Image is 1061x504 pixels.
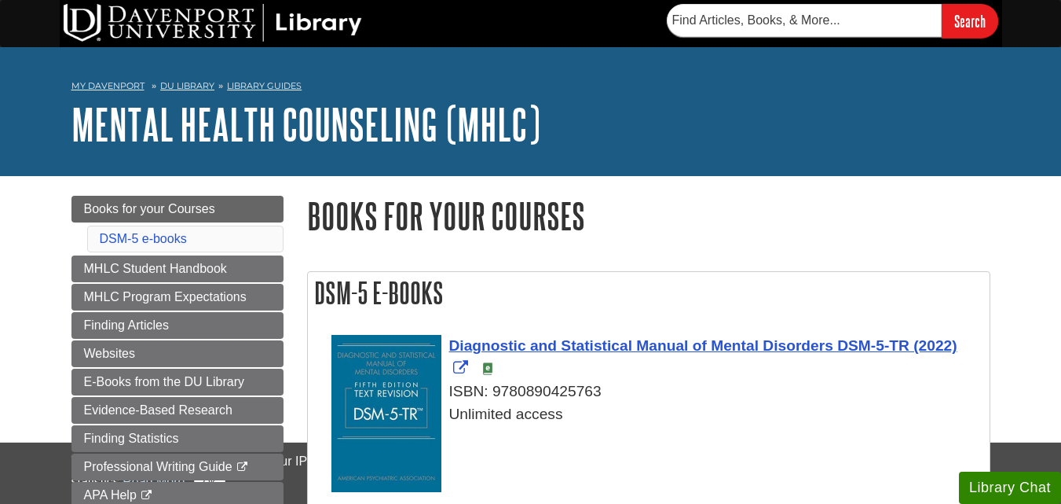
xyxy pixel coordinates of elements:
[227,80,302,91] a: Library Guides
[481,362,494,375] img: e-Book
[71,312,284,339] a: Finding Articles
[71,196,284,223] a: Books for your Courses
[71,79,145,93] a: My Davenport
[942,4,998,38] input: Search
[84,347,136,360] span: Websites
[84,460,232,473] span: Professional Writing Guide
[331,403,982,426] div: Unlimited access
[959,472,1061,504] button: Library Chat
[84,290,247,304] span: MHLC Program Expectations
[84,375,245,388] span: E-Books from the DU Library
[71,340,284,367] a: Websites
[307,196,990,236] h1: Books for your Courses
[331,335,441,492] img: Cover Art
[71,425,284,452] a: Finding Statistics
[71,100,540,149] a: Mental Health Counseling (MHLC)
[84,403,232,417] span: Evidence-Based Research
[667,4,942,37] input: Find Articles, Books, & More...
[449,337,957,377] a: Link opens in new window
[308,272,990,314] h2: DSM-5 e-books
[71,369,284,395] a: E-Books from the DU Library
[160,80,214,91] a: DU Library
[100,232,187,245] a: DSM-5 e-books
[84,262,227,275] span: MHLC Student Handbook
[84,488,137,502] span: APA Help
[140,491,153,501] i: This link opens in a new window
[64,4,362,42] img: DU Library
[71,256,284,282] a: MHLC Student Handbook
[71,75,990,101] nav: breadcrumb
[331,381,982,403] div: ISBN: 9780890425763
[449,337,957,354] span: Diagnostic and Statistical Manual of Mental Disorders DSM-5-TR (2022)
[71,454,284,480] a: Professional Writing Guide
[667,4,998,38] form: Searches DU Library's articles, books, and more
[84,318,170,332] span: Finding Articles
[84,202,215,215] span: Books for your Courses
[236,462,249,473] i: This link opens in a new window
[71,397,284,424] a: Evidence-Based Research
[71,284,284,311] a: MHLC Program Expectations
[84,432,179,445] span: Finding Statistics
